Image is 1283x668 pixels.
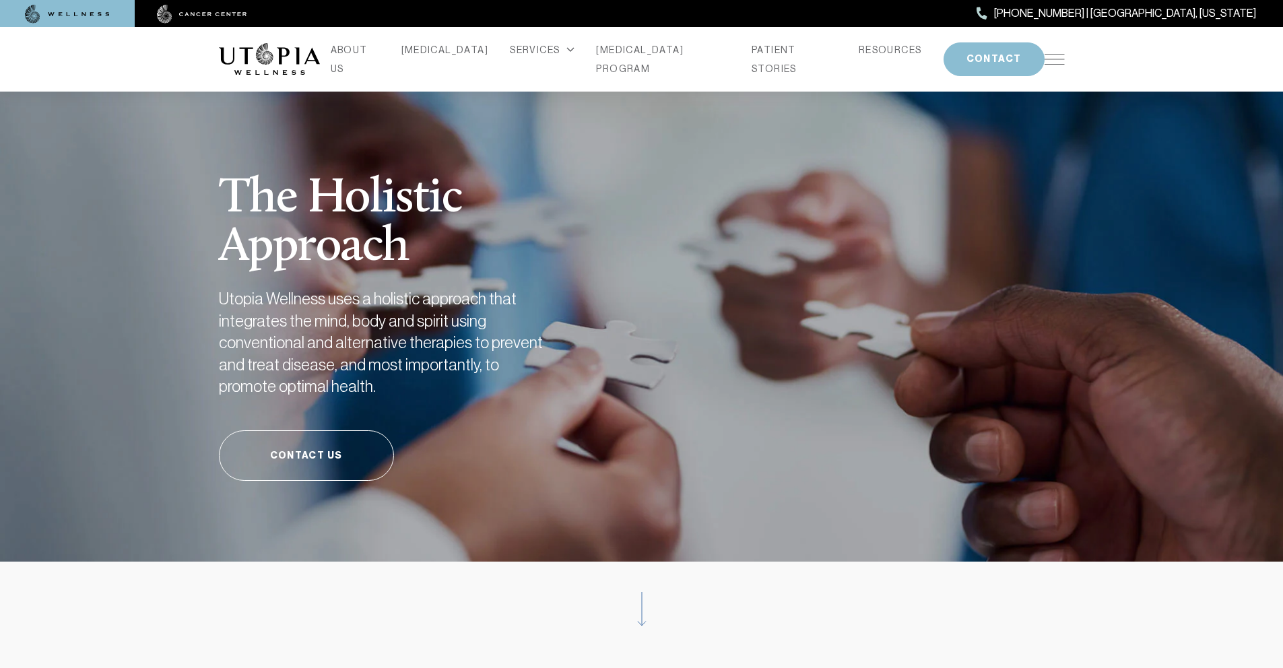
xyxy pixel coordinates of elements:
a: ABOUT US [331,40,380,78]
a: RESOURCES [859,40,922,59]
img: wellness [25,5,110,24]
a: Contact Us [219,430,394,481]
h1: The Holistic Approach [219,141,616,272]
div: SERVICES [510,40,574,59]
a: PATIENT STORIES [752,40,837,78]
img: cancer center [157,5,247,24]
img: icon-hamburger [1045,54,1065,65]
img: logo [219,43,320,75]
a: [MEDICAL_DATA] PROGRAM [596,40,730,78]
a: [PHONE_NUMBER] | [GEOGRAPHIC_DATA], [US_STATE] [977,5,1256,22]
button: CONTACT [944,42,1045,76]
span: [PHONE_NUMBER] | [GEOGRAPHIC_DATA], [US_STATE] [994,5,1256,22]
h2: Utopia Wellness uses a holistic approach that integrates the mind, body and spirit using conventi... [219,288,556,398]
a: [MEDICAL_DATA] [401,40,489,59]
